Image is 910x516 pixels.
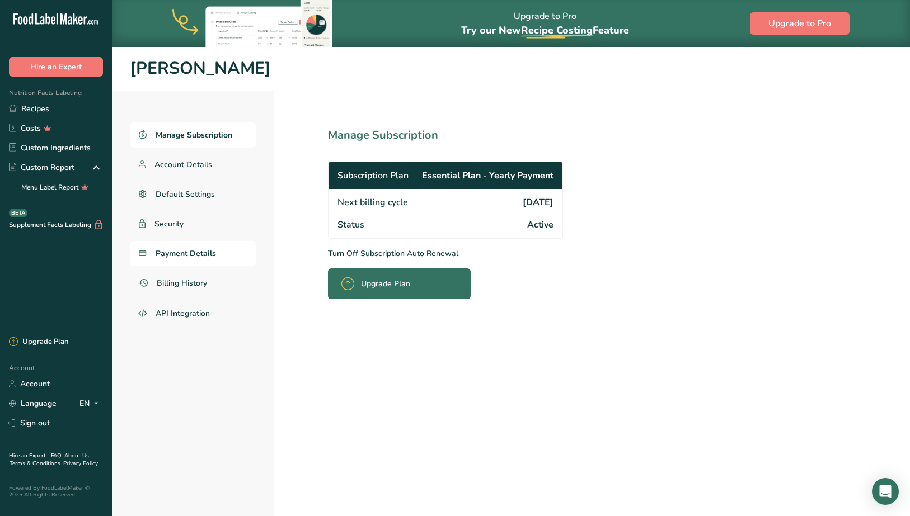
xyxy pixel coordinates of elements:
div: Custom Report [9,162,74,173]
button: Upgrade to Pro [750,12,850,35]
span: Subscription Plan [337,169,409,182]
span: Active [527,218,553,231]
span: API Integration [156,307,210,319]
span: Status [337,218,364,231]
a: Default Settings [130,182,256,207]
span: Essential Plan - Yearly Payment [422,169,553,182]
a: Security [130,211,256,236]
div: BETA [9,209,27,217]
div: Upgrade Plan [9,337,68,348]
div: Upgrade to Pro [461,1,629,47]
span: Upgrade to Pro [768,17,831,30]
div: EN [79,397,103,410]
span: Security [154,218,184,230]
a: About Us . [9,452,89,467]
span: Default Settings [156,188,215,200]
span: Payment Details [156,248,216,259]
a: Billing History [130,271,256,296]
h1: [PERSON_NAME] [130,56,892,82]
a: Terms & Conditions . [10,460,63,467]
a: Account Details [130,152,256,177]
span: Account Details [154,159,212,171]
div: Open Intercom Messenger [872,478,899,505]
h1: Manage Subscription [328,127,612,144]
a: Hire an Expert . [9,452,49,460]
button: Hire an Expert [9,57,103,77]
span: Manage Subscription [156,129,232,141]
a: API Integration [130,300,256,327]
p: Turn Off Subscription Auto Renewal [328,248,612,259]
span: Try our New Feature [461,23,629,37]
a: FAQ . [51,452,64,460]
span: Upgrade Plan [361,278,410,290]
a: Manage Subscription [130,122,256,148]
span: Recipe Costing [521,23,593,37]
span: [DATE] [523,196,553,209]
a: Privacy Policy [63,460,98,467]
a: Language [9,394,57,413]
span: Next billing cycle [337,196,408,209]
a: Payment Details [130,241,256,266]
div: Powered By FoodLabelMaker © 2025 All Rights Reserved [9,485,103,498]
span: Billing History [157,277,207,289]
